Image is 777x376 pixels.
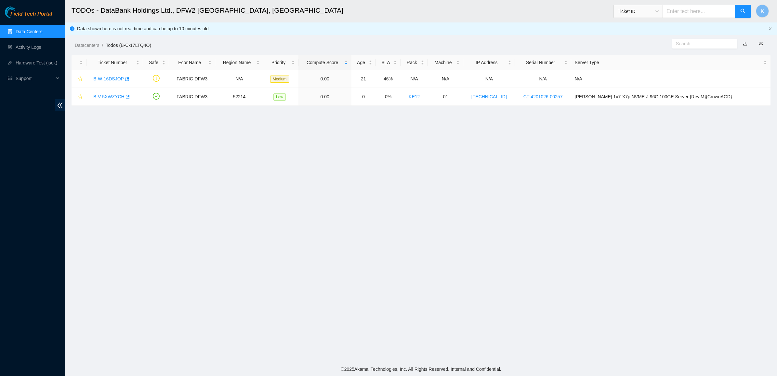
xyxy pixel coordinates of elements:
a: Akamai TechnologiesField Tech Portal [5,12,52,20]
td: FABRIC-DFW3 [169,70,215,88]
img: Akamai Technologies [5,7,33,18]
a: Data Centers [16,29,42,34]
a: B-W-16DSJOP [93,76,124,81]
button: K [756,5,769,18]
a: B-V-5XWZYCH [93,94,125,99]
span: star [78,94,83,100]
span: double-left [55,99,65,111]
td: 52214 [215,88,264,106]
span: K [761,7,764,15]
span: Field Tech Portal [10,11,52,17]
a: Activity Logs [16,45,41,50]
button: search [735,5,751,18]
span: check-circle [153,93,160,100]
td: N/A [428,70,463,88]
a: Todos (B-C-17LTQ4O) [106,43,151,48]
a: CT-4201026-00257 [523,94,563,99]
td: [PERSON_NAME] 1x7-X7p NVME-J 96G 100GE Server {Rev M}{CrownAGD} [571,88,770,106]
button: star [75,74,83,84]
td: 0.00 [298,70,351,88]
span: exclamation-circle [153,75,160,82]
a: [TECHNICAL_ID] [471,94,507,99]
span: read [8,76,12,81]
td: 0 [351,88,376,106]
span: Medium [270,76,289,83]
a: KE12 [409,94,420,99]
td: 01 [428,88,463,106]
button: download [738,38,752,49]
span: eye [759,41,763,46]
span: star [78,77,83,82]
span: search [740,8,745,15]
a: Hardware Test (isok) [16,60,57,65]
td: FABRIC-DFW3 [169,88,215,106]
input: Search [676,40,729,47]
span: Ticket ID [618,7,659,16]
a: download [743,41,747,46]
td: 0.00 [298,88,351,106]
td: 21 [351,70,376,88]
td: N/A [401,70,428,88]
a: Datacenters [75,43,99,48]
td: 0% [376,88,401,106]
span: / [102,43,103,48]
span: Low [273,93,286,101]
td: N/A [463,70,515,88]
input: Enter text here... [663,5,735,18]
td: N/A [571,70,770,88]
td: 46% [376,70,401,88]
span: Support [16,72,54,85]
button: star [75,91,83,102]
footer: © 2025 Akamai Technologies, Inc. All Rights Reserved. Internal and Confidential. [65,362,777,376]
button: close [768,27,772,31]
td: N/A [515,70,571,88]
td: N/A [215,70,264,88]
